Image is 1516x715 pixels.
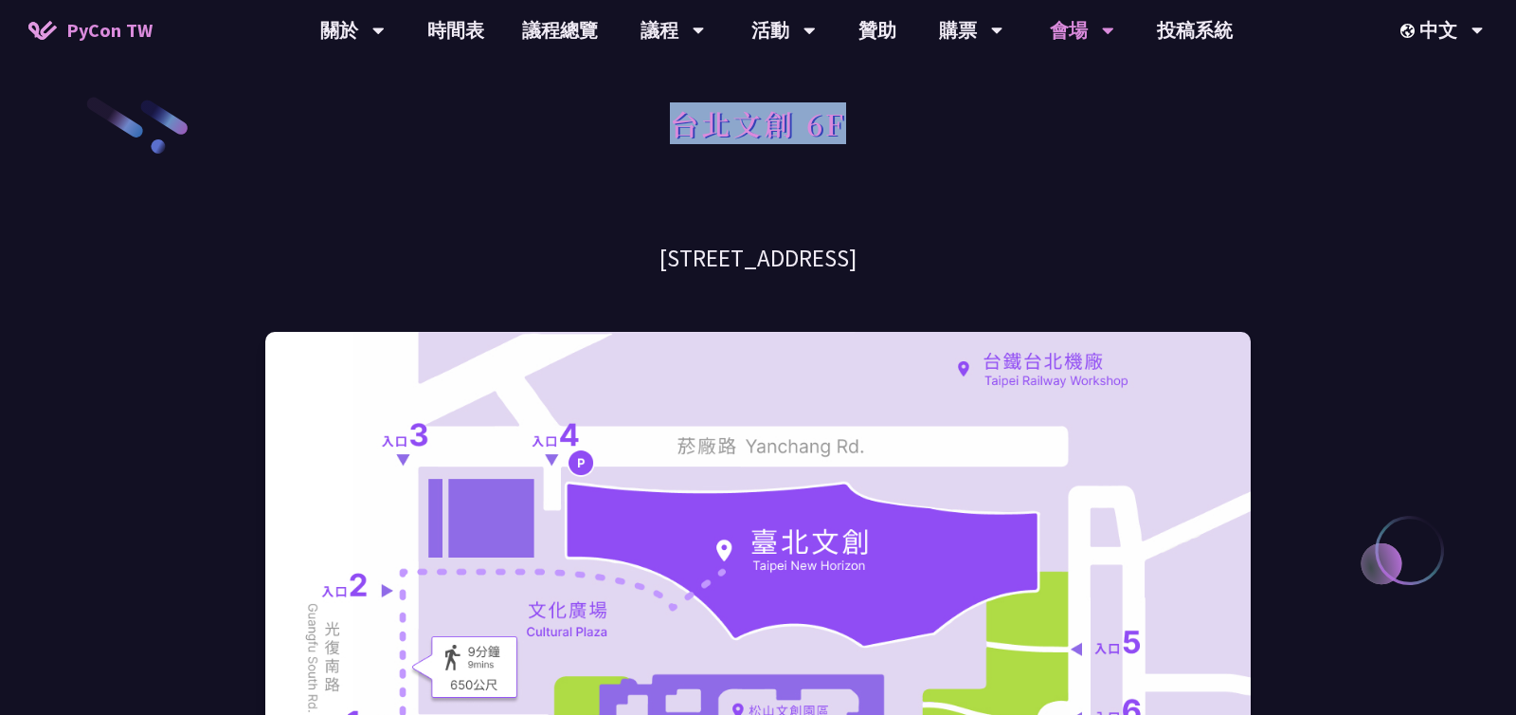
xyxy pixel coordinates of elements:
a: PyCon TW [9,7,171,54]
img: Locale Icon [1400,24,1419,38]
img: Home icon of PyCon TW 2025 [28,21,57,40]
span: PyCon TW [66,16,153,45]
h3: [STREET_ADDRESS] [265,242,1251,275]
h1: 台北文創 6F [670,95,846,152]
